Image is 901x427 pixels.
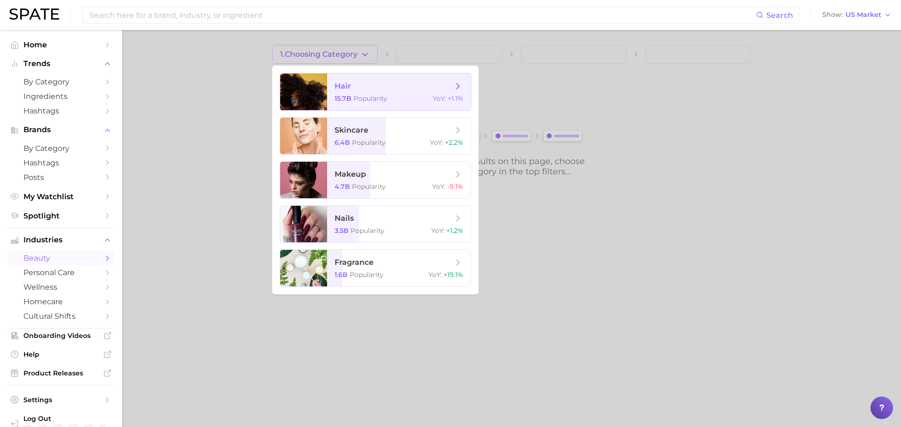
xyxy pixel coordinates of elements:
span: Spotlight [23,211,99,220]
span: skincare [335,126,368,135]
span: Popularity [350,270,383,279]
span: My Watchlist [23,192,99,201]
span: +2.2% [445,138,463,147]
span: by Category [23,144,99,153]
span: Posts [23,173,99,182]
span: YoY : [432,182,445,191]
span: Trends [23,60,99,68]
span: Brands [23,126,99,134]
a: My Watchlist [8,189,115,204]
a: Spotlight [8,209,115,223]
span: cultural shifts [23,312,99,321]
span: Popularity [352,182,386,191]
span: +1.1% [448,94,463,103]
a: Hashtags [8,104,115,118]
span: Help [23,350,99,359]
span: beauty [23,254,99,262]
a: Posts [8,170,115,185]
span: Onboarding Videos [23,331,99,340]
span: hair [335,82,351,90]
span: YoY : [430,138,443,147]
button: ShowUS Market [820,9,894,21]
span: -9.1% [447,182,463,191]
a: by Category [8,75,115,89]
span: YoY : [428,270,442,279]
img: SPATE [9,8,59,20]
a: Settings [8,393,115,407]
span: Settings [23,396,99,404]
a: wellness [8,280,115,294]
a: cultural shifts [8,309,115,323]
span: +19.1% [443,270,463,279]
a: Hashtags [8,156,115,170]
span: Hashtags [23,158,99,167]
span: 15.7b [335,94,351,103]
button: Brands [8,123,115,137]
span: +1.2% [446,226,463,235]
span: 4.7b [335,182,350,191]
span: 3.5b [335,226,349,235]
a: by Category [8,141,115,156]
span: US Market [846,12,881,17]
span: fragrance [335,258,374,267]
span: Home [23,40,99,49]
span: personal care [23,268,99,277]
span: homecare [23,297,99,306]
span: Popularity [351,226,384,235]
span: 6.4b [335,138,350,147]
span: 1.6b [335,270,348,279]
input: Search here for a brand, industry, or ingredient [88,7,756,23]
span: Product Releases [23,369,99,377]
span: Show [822,12,843,17]
span: Popularity [352,138,386,147]
a: Product Releases [8,366,115,380]
span: YoY : [433,94,446,103]
span: Industries [23,236,99,244]
a: beauty [8,251,115,265]
a: Onboarding Videos [8,329,115,343]
span: nails [335,214,354,223]
a: Ingredients [8,89,115,104]
span: Search [766,11,793,20]
button: Industries [8,233,115,247]
a: Home [8,37,115,52]
span: Ingredients [23,92,99,101]
span: Log Out [23,414,107,423]
a: personal care [8,265,115,280]
span: by Category [23,77,99,86]
button: Trends [8,57,115,71]
span: YoY : [431,226,444,235]
span: Popularity [353,94,387,103]
span: Hashtags [23,106,99,115]
a: homecare [8,294,115,309]
span: wellness [23,283,99,292]
span: makeup [335,170,366,179]
a: Help [8,347,115,361]
ul: 1.Choosing Category [272,66,479,294]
